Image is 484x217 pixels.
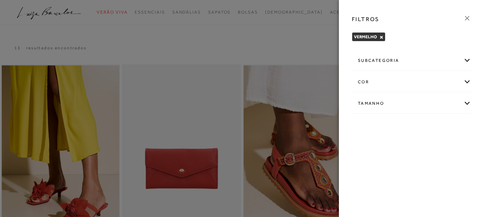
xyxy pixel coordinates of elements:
[352,51,471,70] div: subcategoria
[354,34,377,39] span: VERMELHO
[352,15,379,23] h3: FILTROS
[352,73,471,92] div: cor
[352,94,471,113] div: Tamanho
[379,35,383,40] button: VERMELHO Close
